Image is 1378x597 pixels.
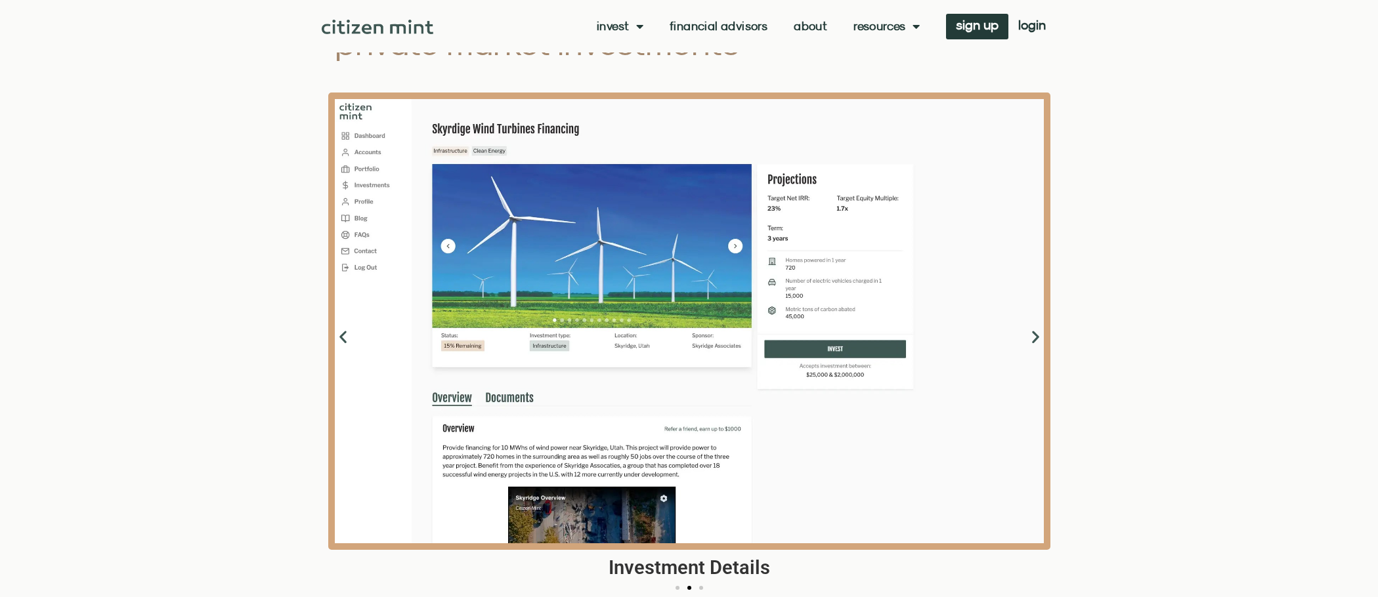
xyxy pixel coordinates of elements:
span: Go to slide 2 [687,586,691,590]
a: Invest [597,20,643,33]
span: login [1018,20,1046,30]
div: Previous slide [335,329,351,345]
figcaption: Investment Details [328,554,1050,581]
div: Next slide [1027,329,1044,345]
img: Investment Details [328,93,1050,550]
img: Citizen Mint [322,20,434,34]
a: sign up [946,14,1008,39]
span: sign up [956,20,999,30]
span: Go to slide 3 [699,586,703,590]
a: Resources [853,20,920,33]
nav: Menu [597,20,920,33]
span: Go to slide 1 [676,586,679,590]
a: Financial Advisors [670,20,767,33]
a: login [1008,14,1056,39]
div: 2 / 3 [328,93,1050,581]
a: About [794,20,827,33]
